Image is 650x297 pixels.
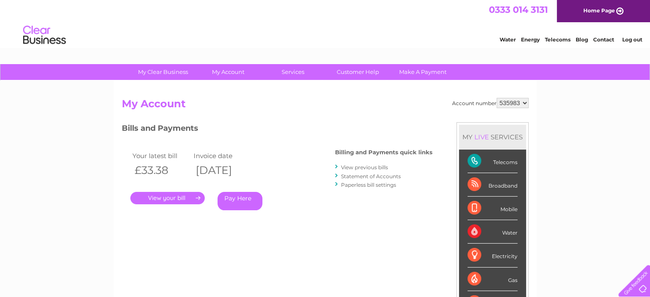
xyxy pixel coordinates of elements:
th: [DATE] [191,162,253,179]
div: Electricity [468,244,518,267]
a: Contact [593,36,614,43]
a: Customer Help [323,64,393,80]
a: My Clear Business [128,64,198,80]
a: View previous bills [341,164,388,171]
th: £33.38 [130,162,192,179]
div: Account number [452,98,529,108]
a: Telecoms [545,36,571,43]
div: Telecoms [468,150,518,173]
a: Blog [576,36,588,43]
a: Statement of Accounts [341,173,401,179]
a: 0333 014 3131 [489,4,548,15]
a: Services [258,64,328,80]
h2: My Account [122,98,529,114]
div: Clear Business is a trading name of Verastar Limited (registered in [GEOGRAPHIC_DATA] No. 3667643... [124,5,527,41]
div: Water [468,220,518,244]
div: Broadband [468,173,518,197]
h4: Billing and Payments quick links [335,149,432,156]
div: MY SERVICES [459,125,526,149]
a: Log out [622,36,642,43]
td: Invoice date [191,150,253,162]
div: Gas [468,268,518,291]
h3: Bills and Payments [122,122,432,137]
td: Your latest bill [130,150,192,162]
a: My Account [193,64,263,80]
a: Water [500,36,516,43]
a: Make A Payment [388,64,458,80]
a: Paperless bill settings [341,182,396,188]
a: Pay Here [218,192,262,210]
a: Energy [521,36,540,43]
div: Mobile [468,197,518,220]
img: logo.png [23,22,66,48]
a: . [130,192,205,204]
div: LIVE [473,133,491,141]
